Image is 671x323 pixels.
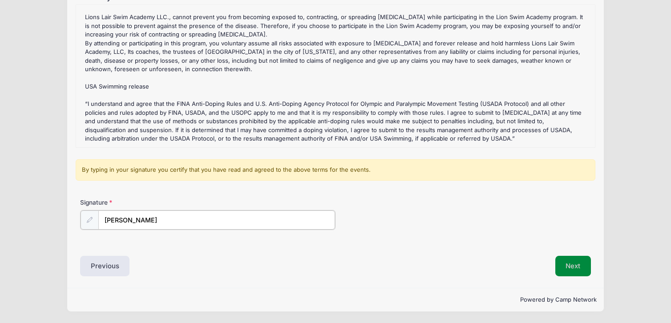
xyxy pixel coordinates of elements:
button: Previous [80,256,130,276]
input: Enter first and last name [98,210,335,230]
button: Next [555,256,591,276]
div: By typing in your signature you certify that you have read and agreed to the above terms for the ... [76,159,595,181]
div: : We will refund you all the session fee if you cancel one week prior the start. There is no refu... [81,9,590,143]
p: Powered by Camp Network [74,295,597,304]
label: Signature [80,198,208,207]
